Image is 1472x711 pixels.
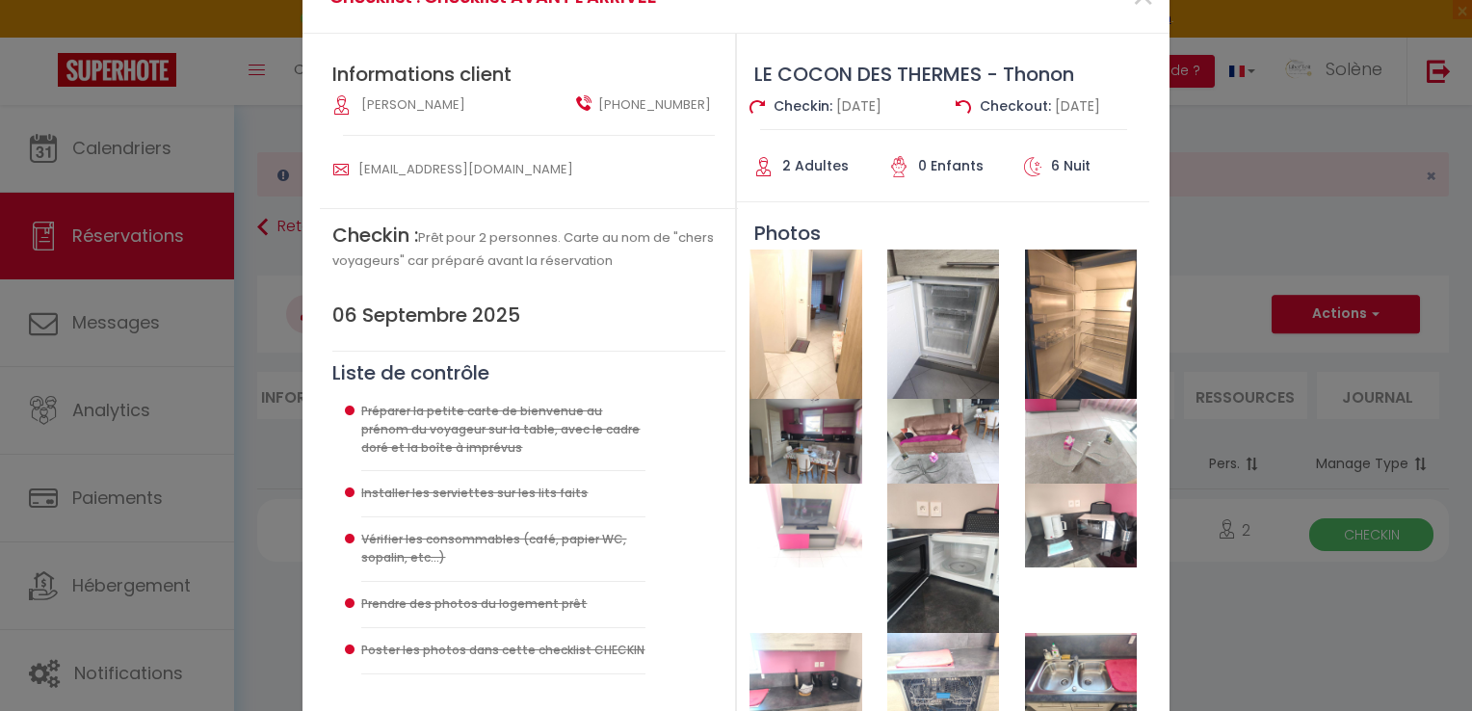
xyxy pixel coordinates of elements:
span: 6 Nuit [1051,156,1091,175]
span: [DATE] [836,96,881,116]
h3: LE COCON DES THERMES - Thonon [737,63,1149,86]
button: Ouvrir le widget de chat LiveChat [15,8,73,66]
li: Prendre des photos du logement prêt [361,582,645,628]
span: [DATE] [1055,96,1100,116]
span: Checkin: [774,96,832,116]
span: 0 Enfants [918,156,984,175]
img: check out [956,99,971,115]
span: [PHONE_NUMBER] [598,95,711,115]
span: Checkout: [980,96,1051,116]
span: [PERSON_NAME] [361,95,465,114]
li: Installer les serviettes sur les lits faits [361,471,645,517]
h3: Photos [737,222,1149,245]
img: user [576,95,591,111]
span: [EMAIL_ADDRESS][DOMAIN_NAME] [358,160,573,178]
img: user [333,162,349,177]
h2: 06 Septembre 2025 [332,303,725,327]
h4: Checkin : [332,224,725,270]
span: 2 Adultes [782,156,849,175]
span: Prêt pour 2 personnes. Carte au nom de "chers voyageurs" car préparé avant la réservation [332,228,714,270]
img: check in [749,99,765,115]
li: Vérifier les consommables (café, papier WC, sopalin, etc...) [361,517,645,582]
h3: Liste de contrôle [332,361,725,384]
li: Préparer la petite carte de bienvenue au prénom du voyageur sur la table, avec le cadre doré et l... [361,389,645,472]
li: Poster les photos dans cette checklist CHECKIN [361,628,645,674]
h2: Informations client [332,63,725,86]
